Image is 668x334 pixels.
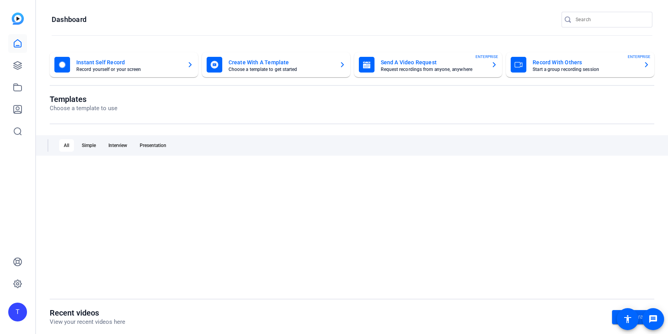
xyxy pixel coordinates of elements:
[381,58,485,67] mat-card-title: Send A Video Request
[8,303,27,321] div: T
[533,67,637,72] mat-card-subtitle: Start a group recording session
[612,310,654,324] a: Go to library
[50,52,198,77] button: Instant Self RecordRecord yourself or your screen
[475,54,498,60] span: ENTERPRISE
[623,314,632,324] mat-icon: accessibility
[229,67,333,72] mat-card-subtitle: Choose a template to get started
[50,94,117,104] h1: Templates
[381,67,485,72] mat-card-subtitle: Request recordings from anyone, anywhere
[50,104,117,113] p: Choose a template to use
[202,52,350,77] button: Create With A TemplateChoose a template to get started
[354,52,502,77] button: Send A Video RequestRequest recordings from anyone, anywhereENTERPRISE
[76,58,181,67] mat-card-title: Instant Self Record
[506,52,654,77] button: Record With OthersStart a group recording sessionENTERPRISE
[533,58,637,67] mat-card-title: Record With Others
[77,139,101,152] div: Simple
[576,15,646,24] input: Search
[648,314,658,324] mat-icon: message
[52,15,86,24] h1: Dashboard
[135,139,171,152] div: Presentation
[628,54,650,60] span: ENTERPRISE
[50,308,125,318] h1: Recent videos
[76,67,181,72] mat-card-subtitle: Record yourself or your screen
[59,139,74,152] div: All
[50,318,125,327] p: View your recent videos here
[104,139,132,152] div: Interview
[229,58,333,67] mat-card-title: Create With A Template
[12,13,24,25] img: blue-gradient.svg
